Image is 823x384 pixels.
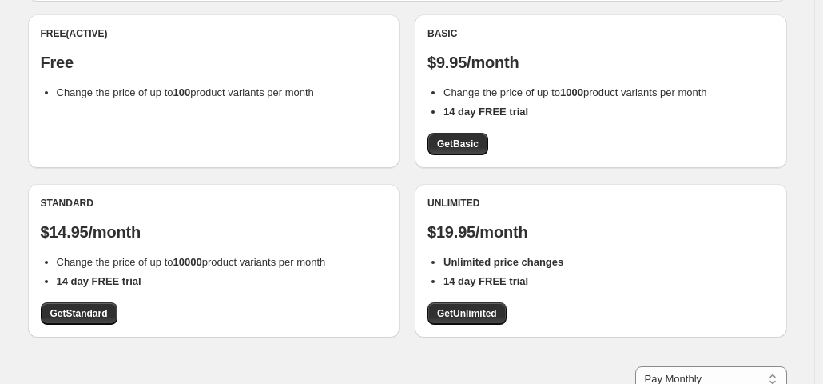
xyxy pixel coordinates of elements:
b: 1000 [560,86,583,98]
span: Change the price of up to product variants per month [57,86,314,98]
p: $14.95/month [41,222,388,242]
a: GetUnlimited [427,302,507,325]
div: Free (Active) [41,27,388,40]
p: $9.95/month [427,53,774,72]
div: Unlimited [427,197,774,210]
span: Get Basic [437,138,479,150]
span: Get Unlimited [437,307,497,320]
b: 100 [173,86,191,98]
b: Unlimited price changes [443,256,563,268]
p: Free [41,53,388,72]
b: 14 day FREE trial [443,275,528,287]
div: Basic [427,27,774,40]
span: Change the price of up to product variants per month [443,86,707,98]
a: GetStandard [41,302,117,325]
span: Get Standard [50,307,108,320]
b: 10000 [173,256,202,268]
a: GetBasic [427,133,488,155]
p: $19.95/month [427,222,774,242]
b: 14 day FREE trial [57,275,141,287]
span: Change the price of up to product variants per month [57,256,326,268]
div: Standard [41,197,388,210]
b: 14 day FREE trial [443,106,528,118]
